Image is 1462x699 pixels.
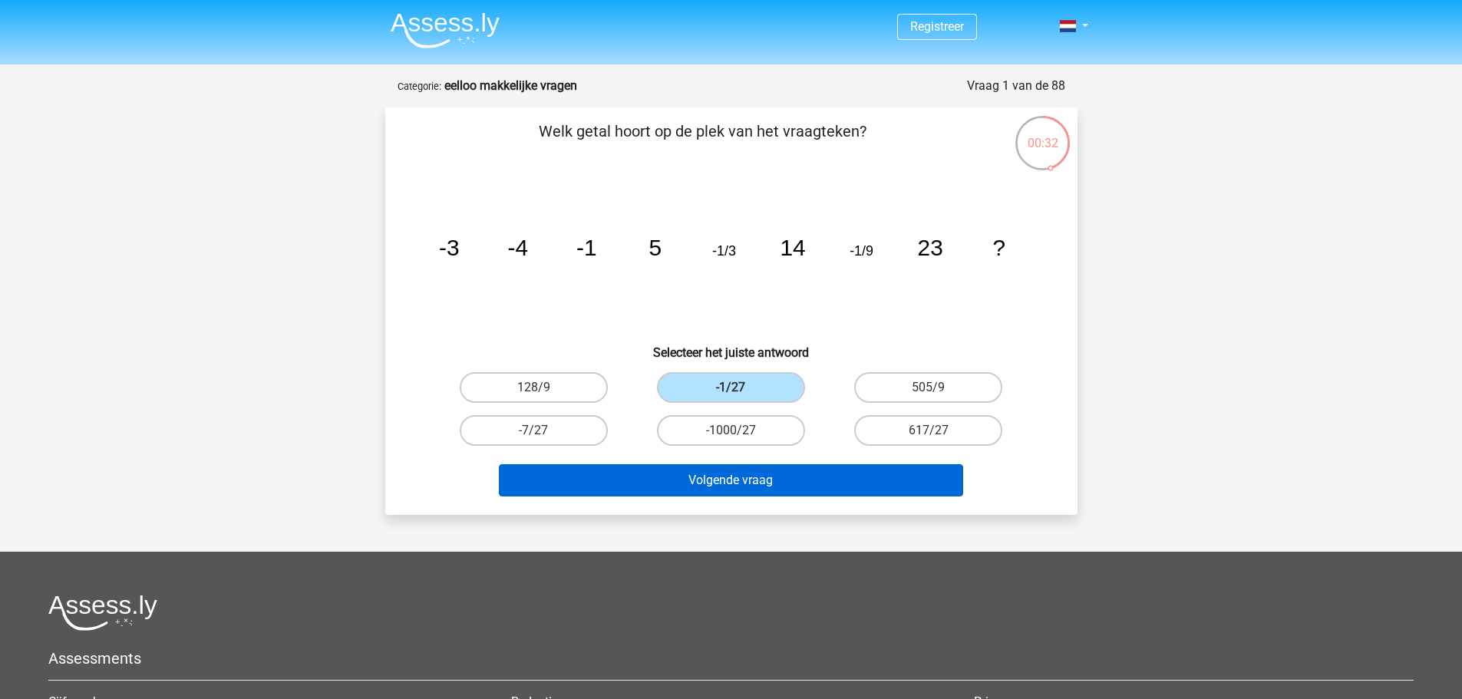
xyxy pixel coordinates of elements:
button: Volgende vraag [499,464,963,496]
div: Vraag 1 van de 88 [967,77,1065,95]
tspan: -1/9 [850,243,873,259]
label: -1/27 [657,372,805,403]
strong: eelloo makkelijke vragen [444,78,577,93]
label: 617/27 [854,415,1002,446]
small: Categorie: [398,81,441,92]
tspan: -3 [438,235,459,260]
tspan: -4 [507,235,528,260]
h6: Selecteer het juiste antwoord [410,333,1053,360]
label: -7/27 [460,415,608,446]
tspan: ? [992,235,1005,260]
tspan: -1 [576,235,597,260]
tspan: 14 [780,235,805,260]
tspan: 23 [917,235,942,260]
label: 128/9 [460,372,608,403]
tspan: 5 [648,235,662,260]
div: 00:32 [1014,114,1071,153]
a: Registreer [910,19,964,34]
p: Welk getal hoort op de plek van het vraagteken? [410,120,995,166]
img: Assessly [391,12,500,48]
label: 505/9 [854,372,1002,403]
tspan: -1/3 [712,243,736,259]
img: Assessly logo [48,595,157,631]
label: -1000/27 [657,415,805,446]
h5: Assessments [48,649,1414,668]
